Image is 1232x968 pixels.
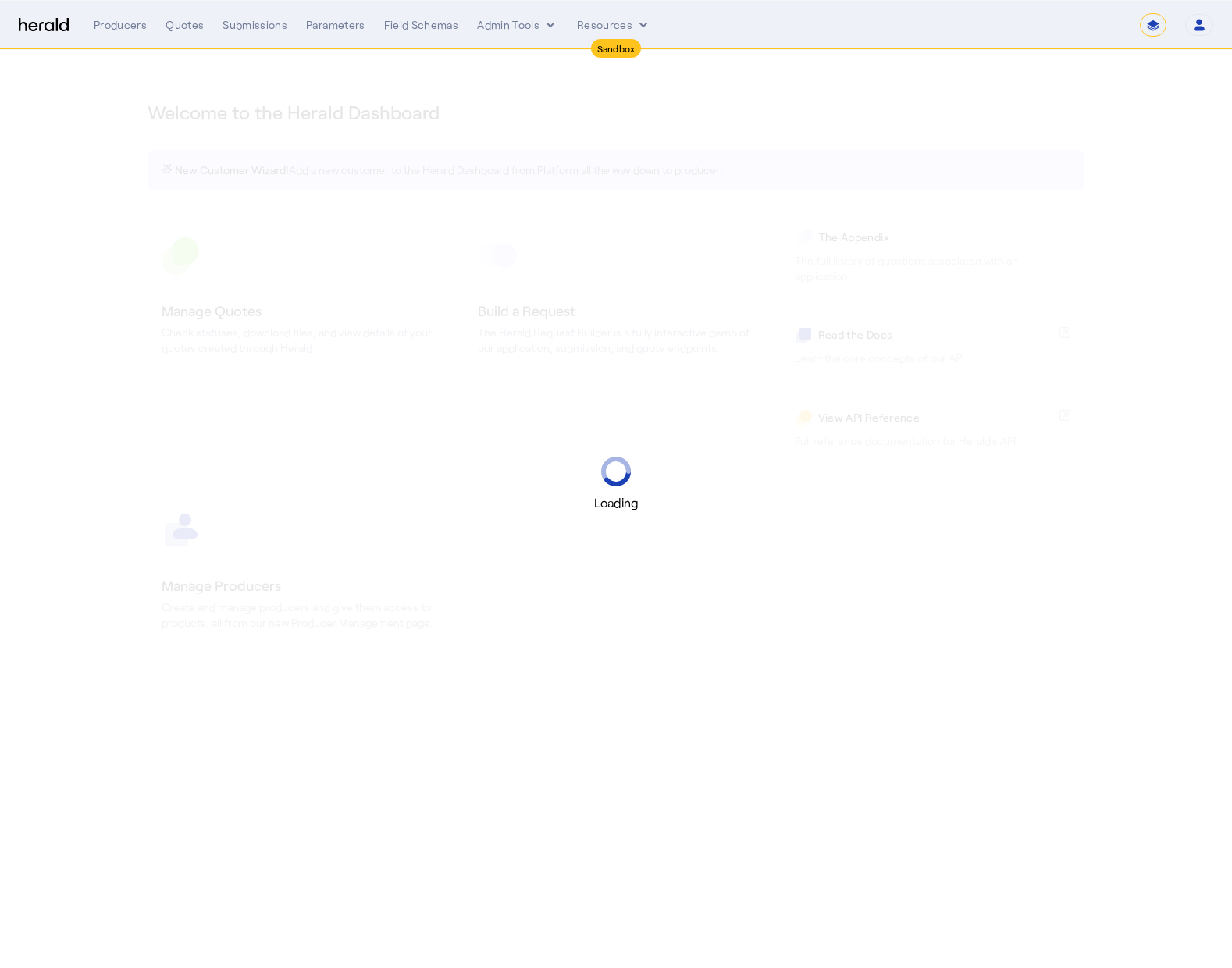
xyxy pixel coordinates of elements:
[477,17,558,33] button: internal dropdown menu
[166,17,204,33] div: Quotes
[223,17,287,33] div: Submissions
[306,17,365,33] div: Parameters
[19,18,69,33] img: Herald Logo
[94,17,147,33] div: Producers
[384,17,459,33] div: Field Schemas
[577,17,651,33] button: Resources dropdown menu
[591,39,642,58] div: Sandbox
